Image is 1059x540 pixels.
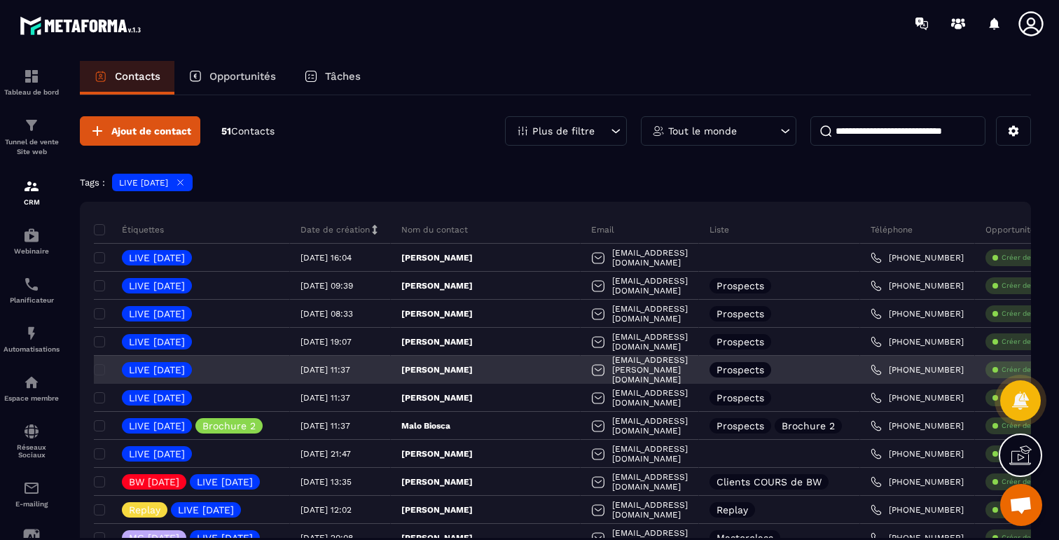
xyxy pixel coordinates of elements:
[871,280,964,291] a: [PHONE_NUMBER]
[23,227,40,244] img: automations
[4,314,60,364] a: automationsautomationsAutomatisations
[325,70,361,83] p: Tâches
[401,448,473,459] p: [PERSON_NAME]
[871,252,964,263] a: [PHONE_NUMBER]
[300,449,351,459] p: [DATE] 21:47
[871,336,964,347] a: [PHONE_NUMBER]
[401,504,473,515] p: [PERSON_NAME]
[401,280,473,291] p: [PERSON_NAME]
[4,413,60,469] a: social-networksocial-networkRéseaux Sociaux
[202,421,256,431] p: Brochure 2
[290,61,375,95] a: Tâches
[717,309,764,319] p: Prospects
[717,337,764,347] p: Prospects
[4,57,60,106] a: formationformationTableau de bord
[129,365,185,375] p: LIVE [DATE]
[221,125,275,138] p: 51
[401,364,473,375] p: [PERSON_NAME]
[231,125,275,137] span: Contacts
[4,265,60,314] a: schedulerschedulerPlanificateur
[129,505,160,515] p: Replay
[4,137,60,157] p: Tunnel de vente Site web
[23,423,40,440] img: social-network
[23,68,40,85] img: formation
[23,178,40,195] img: formation
[871,308,964,319] a: [PHONE_NUMBER]
[401,336,473,347] p: [PERSON_NAME]
[4,167,60,216] a: formationformationCRM
[4,500,60,508] p: E-mailing
[197,477,253,487] p: LIVE [DATE]
[532,126,595,136] p: Plus de filtre
[23,480,40,497] img: email
[4,469,60,518] a: emailemailE-mailing
[300,309,353,319] p: [DATE] 08:33
[782,421,835,431] p: Brochure 2
[717,365,764,375] p: Prospects
[4,247,60,255] p: Webinaire
[129,337,185,347] p: LIVE [DATE]
[300,393,350,403] p: [DATE] 11:37
[80,116,200,146] button: Ajout de contact
[129,449,185,459] p: LIVE [DATE]
[300,281,353,291] p: [DATE] 09:39
[300,365,350,375] p: [DATE] 11:37
[23,117,40,134] img: formation
[300,505,352,515] p: [DATE] 12:02
[300,477,352,487] p: [DATE] 13:35
[4,216,60,265] a: automationsautomationsWebinaire
[871,448,964,459] a: [PHONE_NUMBER]
[4,106,60,167] a: formationformationTunnel de vente Site web
[401,308,473,319] p: [PERSON_NAME]
[4,345,60,353] p: Automatisations
[80,177,105,188] p: Tags :
[300,253,352,263] p: [DATE] 16:04
[129,253,185,263] p: LIVE [DATE]
[717,505,748,515] p: Replay
[209,70,276,83] p: Opportunités
[129,393,185,403] p: LIVE [DATE]
[20,13,146,39] img: logo
[80,61,174,95] a: Contacts
[668,126,737,136] p: Tout le monde
[111,124,191,138] span: Ajout de contact
[4,198,60,206] p: CRM
[129,309,185,319] p: LIVE [DATE]
[4,364,60,413] a: automationsautomationsEspace membre
[129,281,185,291] p: LIVE [DATE]
[4,443,60,459] p: Réseaux Sociaux
[871,420,964,431] a: [PHONE_NUMBER]
[300,224,370,235] p: Date de création
[178,505,234,515] p: LIVE [DATE]
[871,224,913,235] p: Téléphone
[4,88,60,96] p: Tableau de bord
[1000,484,1042,526] div: Ouvrir le chat
[23,325,40,342] img: automations
[717,393,764,403] p: Prospects
[717,477,822,487] p: Clients COURS de BW
[119,178,168,188] p: LIVE [DATE]
[115,70,160,83] p: Contacts
[174,61,290,95] a: Opportunités
[871,476,964,487] a: [PHONE_NUMBER]
[23,276,40,293] img: scheduler
[300,337,352,347] p: [DATE] 19:07
[4,394,60,402] p: Espace membre
[985,224,1035,235] p: Opportunité
[710,224,729,235] p: Liste
[717,281,764,291] p: Prospects
[300,421,350,431] p: [DATE] 11:37
[401,224,468,235] p: Nom du contact
[4,296,60,304] p: Planificateur
[717,421,764,431] p: Prospects
[94,224,164,235] p: Étiquettes
[401,392,473,403] p: [PERSON_NAME]
[401,420,450,431] p: Malo Biosca
[23,374,40,391] img: automations
[871,392,964,403] a: [PHONE_NUMBER]
[401,252,473,263] p: [PERSON_NAME]
[129,477,179,487] p: BW [DATE]
[591,224,614,235] p: Email
[401,476,473,487] p: [PERSON_NAME]
[871,364,964,375] a: [PHONE_NUMBER]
